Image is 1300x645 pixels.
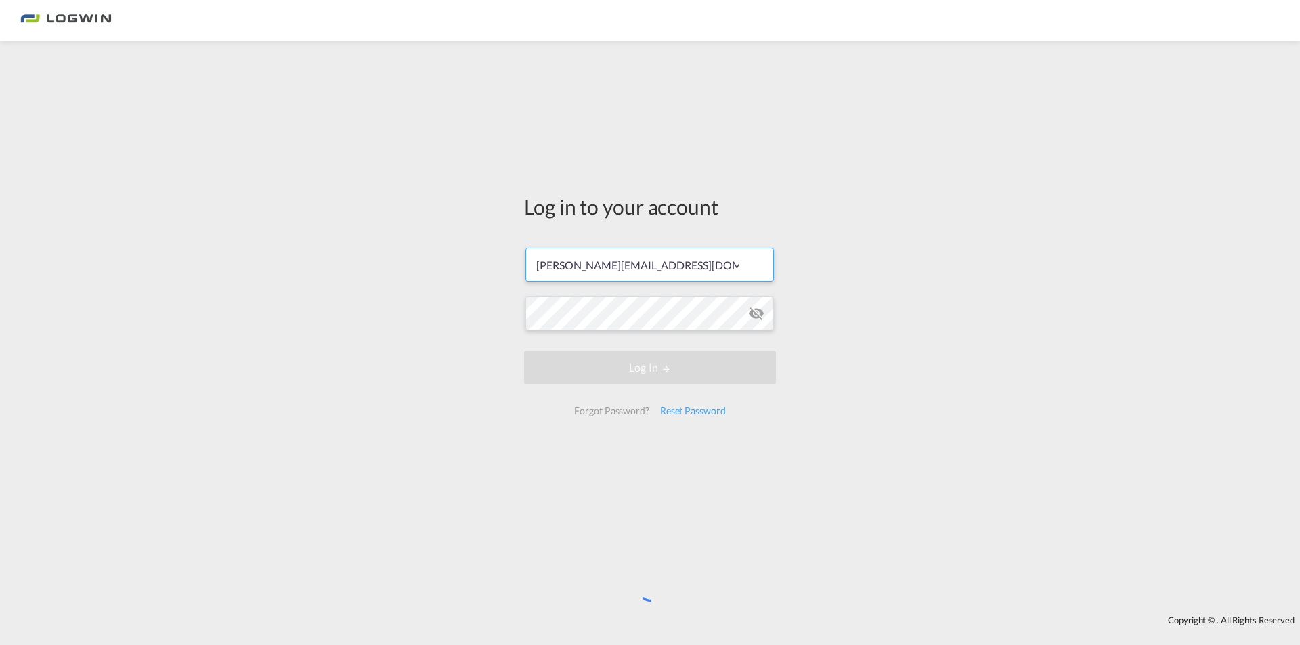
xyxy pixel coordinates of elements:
[524,351,776,384] button: LOGIN
[525,248,774,282] input: Enter email/phone number
[524,192,776,221] div: Log in to your account
[748,305,764,321] md-icon: icon-eye-off
[655,399,731,423] div: Reset Password
[569,399,654,423] div: Forgot Password?
[20,5,112,36] img: bc73a0e0d8c111efacd525e4c8ad7d32.png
